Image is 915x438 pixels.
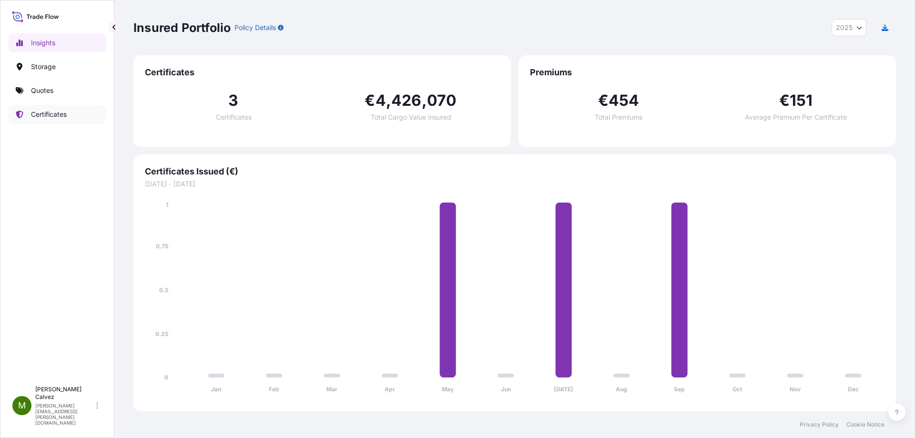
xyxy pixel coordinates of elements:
span: Certificates [145,67,499,78]
p: Insured Portfolio [133,20,231,35]
span: 3 [228,93,238,108]
span: € [365,93,375,108]
p: Policy Details [234,23,276,32]
span: Premiums [530,67,884,78]
span: 4 [376,93,386,108]
span: 426 [391,93,422,108]
p: Certificates [31,110,67,119]
tspan: Aug [616,386,627,393]
tspan: 1 [166,201,168,208]
span: Certificates [216,114,252,121]
tspan: 0 [164,374,168,381]
p: Quotes [31,86,53,95]
span: € [779,93,790,108]
tspan: Jan [211,386,221,393]
tspan: [DATE] [554,386,573,393]
tspan: 0.75 [156,243,168,250]
tspan: May [442,386,454,393]
tspan: Jun [501,386,511,393]
tspan: Apr [385,386,395,393]
a: Quotes [8,81,106,100]
tspan: Feb [269,386,279,393]
button: Year Selector [832,19,866,36]
span: Total Cargo Value Insured [371,114,451,121]
span: € [598,93,609,108]
tspan: Oct [732,386,742,393]
tspan: Nov [790,386,801,393]
tspan: 0.5 [159,286,168,294]
span: 454 [609,93,640,108]
tspan: 0.25 [155,330,168,337]
p: [PERSON_NAME] Calvez [35,386,94,401]
span: [DATE] - [DATE] [145,179,884,189]
a: Storage [8,57,106,76]
p: Storage [31,62,56,71]
span: 070 [427,93,457,108]
span: Certificates Issued (€) [145,166,884,177]
a: Insights [8,33,106,52]
span: , [422,93,427,108]
a: Privacy Policy [800,421,839,428]
span: , [386,93,391,108]
span: 2025 [836,23,853,32]
p: [PERSON_NAME][EMAIL_ADDRESS][PERSON_NAME][DOMAIN_NAME] [35,403,94,426]
a: Certificates [8,105,106,124]
tspan: Sep [674,386,685,393]
span: Average Premium Per Certificate [745,114,847,121]
span: M [18,401,26,410]
tspan: Dec [848,386,859,393]
p: Insights [31,38,55,48]
span: Total Premiums [595,114,642,121]
tspan: Mar [326,386,337,393]
a: Cookie Notice [846,421,884,428]
span: 151 [790,93,813,108]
